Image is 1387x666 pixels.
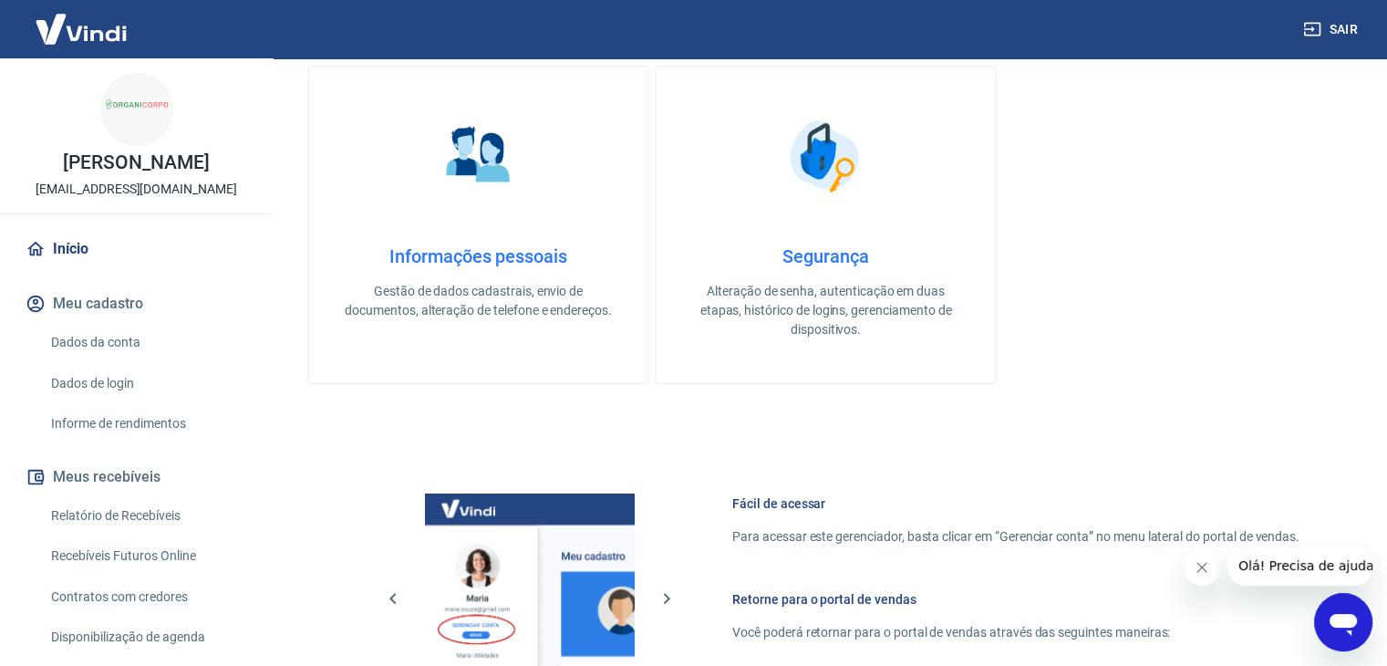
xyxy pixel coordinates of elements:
[1314,593,1372,651] iframe: Botão para abrir a janela de mensagens
[433,110,524,202] img: Informações pessoais
[44,405,251,442] a: Informe de rendimentos
[63,153,209,172] p: [PERSON_NAME]
[22,1,140,57] img: Vindi
[36,180,237,199] p: [EMAIL_ADDRESS][DOMAIN_NAME]
[732,590,1299,609] h6: Retorne para o portal de vendas
[44,537,251,575] a: Recebíveis Futuros Online
[22,457,251,497] button: Meus recebíveis
[22,229,251,269] a: Início
[44,324,251,361] a: Dados da conta
[44,578,251,616] a: Contratos com credores
[308,66,648,384] a: Informações pessoaisInformações pessoaisGestão de dados cadastrais, envio de documentos, alteraçã...
[338,245,618,267] h4: Informações pessoais
[1227,546,1372,586] iframe: Mensagem da empresa
[100,73,173,146] img: 75315110-bd8c-43cb-8595-067f7616e292.jpeg
[1299,13,1365,47] button: Sair
[1184,549,1220,586] iframe: Fechar mensagem
[44,365,251,402] a: Dados de login
[44,619,251,656] a: Disponibilização de agenda
[338,282,618,320] p: Gestão de dados cadastrais, envio de documentos, alteração de telefone e endereços.
[732,527,1299,546] p: Para acessar este gerenciador, basta clicar em “Gerenciar conta” no menu lateral do portal de ven...
[732,623,1299,642] p: Você poderá retornar para o portal de vendas através das seguintes maneiras:
[656,66,996,384] a: SegurançaSegurançaAlteração de senha, autenticação em duas etapas, histórico de logins, gerenciam...
[686,282,966,339] p: Alteração de senha, autenticação em duas etapas, histórico de logins, gerenciamento de dispositivos.
[781,110,872,202] img: Segurança
[44,497,251,535] a: Relatório de Recebíveis
[732,494,1299,513] h6: Fácil de acessar
[686,245,966,267] h4: Segurança
[11,13,153,27] span: Olá! Precisa de ajuda?
[22,284,251,324] button: Meu cadastro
